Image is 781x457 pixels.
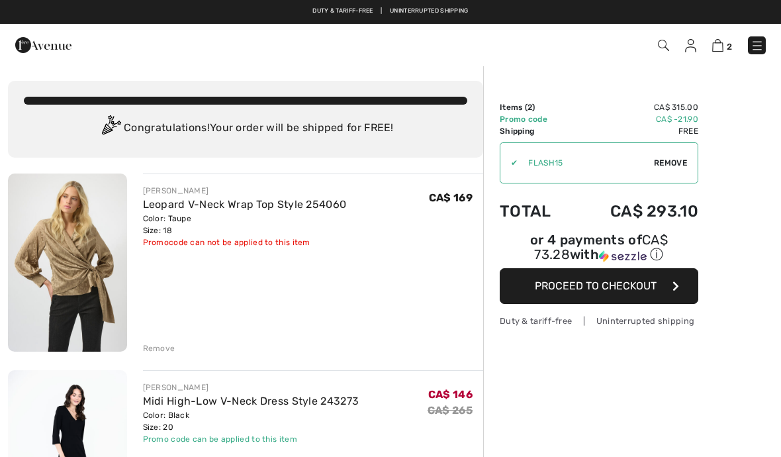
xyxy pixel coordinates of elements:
[573,189,698,234] td: CA$ 293.10
[500,189,573,234] td: Total
[500,315,698,327] div: Duty & tariff-free | Uninterrupted shipping
[654,157,687,169] span: Remove
[15,38,71,50] a: 1ère Avenue
[658,40,669,51] img: Search
[500,234,698,268] div: or 4 payments ofCA$ 73.28withSezzle Click to learn more about Sezzle
[143,395,359,407] a: Midi High-Low V-Neck Dress Style 243273
[500,157,518,169] div: ✔
[573,113,698,125] td: CA$ -21.90
[599,250,647,262] img: Sezzle
[143,342,175,354] div: Remove
[573,125,698,137] td: Free
[143,198,347,211] a: Leopard V-Neck Wrap Top Style 254060
[429,191,473,204] span: CA$ 169
[712,39,723,52] img: Shopping Bag
[428,388,473,401] span: CA$ 146
[518,143,654,183] input: Promo code
[500,113,573,125] td: Promo code
[500,234,698,264] div: or 4 payments of with
[751,39,764,52] img: Menu
[535,279,657,292] span: Proceed to Checkout
[528,103,532,112] span: 2
[500,125,573,137] td: Shipping
[500,268,698,304] button: Proceed to Checkout
[24,115,467,142] div: Congratulations! Your order will be shipped for FREE!
[143,381,359,393] div: [PERSON_NAME]
[428,404,473,417] s: CA$ 265
[97,115,124,142] img: Congratulation2.svg
[573,101,698,113] td: CA$ 315.00
[143,213,347,236] div: Color: Taupe Size: 18
[8,174,127,352] img: Leopard V-Neck Wrap Top Style 254060
[143,185,347,197] div: [PERSON_NAME]
[143,433,359,445] div: Promo code can be applied to this item
[15,32,71,58] img: 1ère Avenue
[143,236,347,248] div: Promocode can not be applied to this item
[685,39,696,52] img: My Info
[712,37,732,53] a: 2
[143,409,359,433] div: Color: Black Size: 20
[534,232,668,262] span: CA$ 73.28
[500,101,573,113] td: Items ( )
[727,42,732,52] span: 2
